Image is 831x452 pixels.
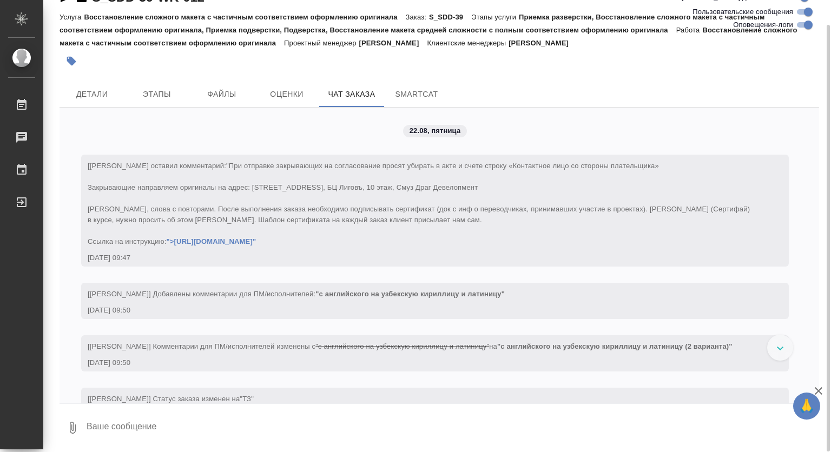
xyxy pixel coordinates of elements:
span: Оценки [261,88,313,101]
p: Работа [676,26,703,34]
p: S_SDD-39 [429,13,471,21]
button: Добавить тэг [60,49,83,73]
div: [DATE] 09:50 [88,357,751,368]
span: Оповещения-логи [733,19,793,30]
button: 🙏 [793,393,820,420]
p: Клиентские менеджеры [427,39,509,47]
p: Заказ: [406,13,429,21]
p: Восстановление сложного макета с частичным соответствием оформлению оригинала [84,13,405,21]
span: [[PERSON_NAME]] Статус заказа изменен на [88,395,254,403]
span: SmartCat [391,88,443,101]
span: "с английского на узбекскую кириллицу и латиницу" [315,342,489,350]
p: 22.08, пятница [410,125,461,136]
p: [PERSON_NAME] [509,39,577,47]
span: Детали [66,88,118,101]
p: Проектный менеджер [284,39,359,47]
span: [[PERSON_NAME]] Комментарии для ПМ/исполнителей изменены с на [88,342,733,350]
p: Услуга [60,13,84,21]
p: Этапы услуги [471,13,519,21]
span: "с английского на узбекскую кириллицу и латиницу" [315,290,505,298]
span: 🙏 [797,395,816,417]
div: [DATE] 09:47 [88,252,751,263]
a: ">[URL][DOMAIN_NAME]" [167,237,256,245]
div: [DATE] 09:50 [88,305,751,316]
span: "с английского на узбекскую кириллицу и латиницу (2 варианта)" [497,342,733,350]
span: Пользовательские сообщения [692,6,793,17]
span: "При отправке закрывающих на согласование просят убирать в акте и счете строку «Контактное лицо с... [88,162,752,245]
span: [[PERSON_NAME]] Добавлены комментарии для ПМ/исполнителей: [88,290,505,298]
span: Файлы [196,88,248,101]
span: [[PERSON_NAME] оставил комментарий: [88,162,752,245]
span: Чат заказа [326,88,378,101]
p: [PERSON_NAME] [359,39,427,47]
span: Этапы [131,88,183,101]
span: "ТЗ" [240,395,254,403]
